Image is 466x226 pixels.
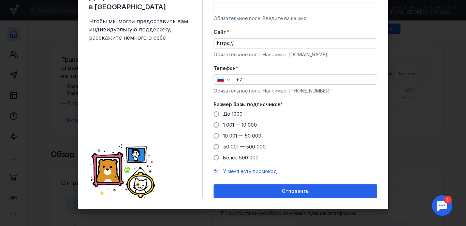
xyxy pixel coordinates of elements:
[214,29,227,36] span: Cайт
[89,17,191,42] span: Чтобы мы могли предоставить вам индивидуальную поддержку, расскажите немного о себе
[223,122,257,128] span: 1 001 — 10 000
[15,4,23,12] div: 1
[223,155,259,160] span: Более 500 000
[223,111,243,117] span: До 1000
[214,65,236,72] span: Телефон
[214,15,377,22] div: Обязательное поле. Введите ваше имя
[223,168,277,175] button: У меня есть промокод
[214,101,280,108] span: Размер базы подписчиков
[214,184,377,198] button: Отправить
[223,144,266,150] span: 50 001 — 500 000
[214,51,377,58] div: Обязательное поле. Например: [DOMAIN_NAME]
[282,188,309,194] span: Отправить
[214,87,377,94] div: Обязательное поле. Например: [PHONE_NUMBER]
[223,133,261,139] span: 10 001 — 50 000
[223,168,277,174] span: У меня есть промокод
